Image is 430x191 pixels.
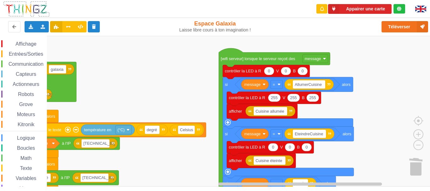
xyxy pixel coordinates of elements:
[280,145,283,149] text: V
[283,95,286,100] text: V
[15,71,37,77] span: Capteurs
[12,81,40,87] span: Actionneurs
[302,69,304,73] text: 0
[16,135,36,141] span: Logique
[309,95,316,100] text: 255
[342,132,351,136] text: alors
[295,82,322,87] text: AllumerCuisine
[297,145,300,149] text: B
[84,127,111,132] text: température en
[62,141,71,146] text: à l'IP
[342,82,351,87] text: alors
[306,145,308,149] text: 0
[271,95,277,100] text: 255
[225,132,228,136] text: si
[272,145,274,149] text: 0
[20,92,52,97] text: [TECHNICAL_ID]
[178,27,251,33] div: Laisse libre cours à ton imagination !
[17,92,35,97] span: Robots
[147,127,157,132] text: degré
[229,109,242,114] text: afficher
[244,132,261,136] text: message
[16,145,36,151] span: Boucles
[382,21,428,32] button: Téléverser
[16,112,36,117] span: Moteurs
[302,95,305,100] text: B
[32,114,55,119] text: appuyé alors
[225,69,261,73] text: contrôler la LED à R
[26,141,48,146] text: température
[276,69,279,73] text: V
[268,69,270,73] text: 0
[17,122,35,127] span: Kitronik
[178,20,251,33] div: Espace Galaxia
[328,4,392,14] button: Appairer une carte
[32,162,55,166] text: appuyé alors
[229,145,265,149] text: contrôler la LED à R
[38,127,61,132] text: créer le texte
[244,82,261,87] text: message
[285,69,287,73] text: 0
[305,56,321,61] text: message
[82,175,114,180] text: [TECHNICAL_ID]
[393,4,405,14] div: Tu es connecté au serveur de création de Thingz
[51,67,64,71] text: galaxia
[31,175,48,180] text: B appuyé
[289,145,291,149] text: 0
[8,61,44,67] span: Communication
[293,69,296,73] text: B
[3,1,50,17] img: thingz_logo.png
[256,109,284,114] text: Cuisine allumée
[225,82,228,87] text: si
[19,166,33,171] span: Texte
[14,41,37,47] span: Affichage
[273,82,275,87] text: =
[180,127,193,132] text: Celsius
[295,181,305,186] text: ouvrir
[19,186,34,191] span: Listes
[229,95,265,100] text: contrôler la LED à R
[221,56,295,61] text: [wifi serveur] lorsque le serveur reçoit des
[325,181,333,186] text: alors
[18,102,34,107] span: Grove
[295,132,323,136] text: EteindreCuisine
[8,51,44,57] span: Entrées/Sorties
[256,158,282,163] text: Cuisine éteinte
[415,6,426,12] img: gb.png
[20,155,33,161] span: Math
[225,181,228,186] text: si
[244,181,261,186] text: message
[273,181,275,186] text: =
[61,175,70,180] text: à l'IP
[229,158,242,163] text: afficher
[290,95,297,100] text: 255
[117,127,125,132] text: (°C)
[273,132,275,136] text: =
[83,141,115,146] text: [TECHNICAL_ID]
[15,176,37,181] span: Variables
